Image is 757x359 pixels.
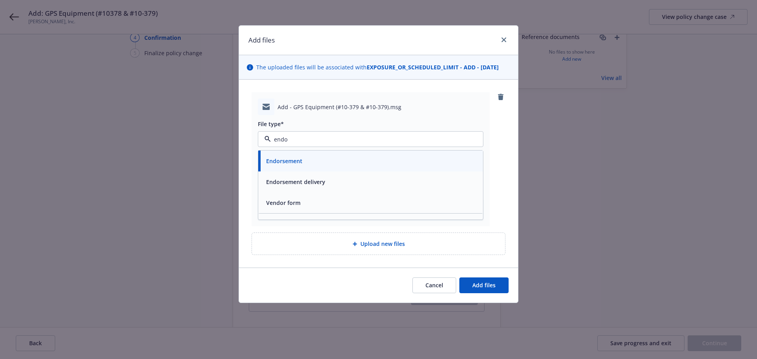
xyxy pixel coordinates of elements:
span: The uploaded files will be associated with [256,63,499,71]
button: Add files [459,277,509,293]
span: File type* [258,120,284,128]
strong: EXPOSURE_OR_SCHEDULED_LIMIT - ADD - [DATE] [367,63,499,71]
span: Add - GPS Equipment (#10-379 & #10-379).msg [278,103,401,111]
div: Upload new files [252,233,505,255]
button: Endorsement [266,157,302,165]
button: Endorsement delivery [266,178,325,186]
span: Upload new files [360,240,405,248]
span: Add files [472,281,496,289]
button: Cancel [412,277,456,293]
a: close [499,35,509,45]
button: Vendor form [266,199,300,207]
h1: Add files [248,35,275,45]
a: remove [496,92,505,102]
input: Filter by keyword [271,135,467,143]
span: Cancel [425,281,443,289]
